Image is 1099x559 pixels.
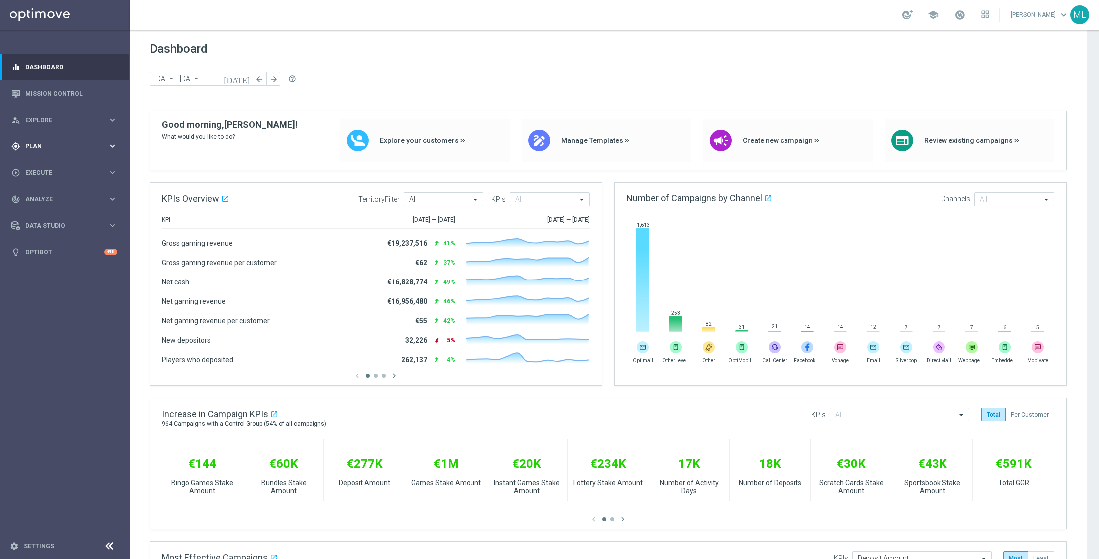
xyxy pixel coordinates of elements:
i: keyboard_arrow_right [108,194,117,204]
i: equalizer [11,63,20,72]
a: Mission Control [25,80,117,107]
div: Plan [11,142,108,151]
div: Dashboard [11,54,117,80]
div: Explore [11,116,108,125]
i: person_search [11,116,20,125]
span: Plan [25,143,108,149]
button: lightbulb Optibot +10 [11,248,118,256]
i: keyboard_arrow_right [108,115,117,125]
a: Dashboard [25,54,117,80]
a: [PERSON_NAME]keyboard_arrow_down [1010,7,1070,22]
span: Analyze [25,196,108,202]
i: keyboard_arrow_right [108,168,117,177]
span: keyboard_arrow_down [1058,9,1069,20]
button: track_changes Analyze keyboard_arrow_right [11,195,118,203]
button: equalizer Dashboard [11,63,118,71]
span: Explore [25,117,108,123]
span: Execute [25,170,108,176]
div: ML [1070,5,1089,24]
i: play_circle_outline [11,168,20,177]
i: settings [10,542,19,551]
a: Settings [24,543,54,549]
button: Data Studio keyboard_arrow_right [11,222,118,230]
i: track_changes [11,195,20,204]
button: play_circle_outline Execute keyboard_arrow_right [11,169,118,177]
span: school [928,9,939,20]
button: Mission Control [11,90,118,98]
div: Analyze [11,195,108,204]
div: +10 [104,249,117,255]
i: gps_fixed [11,142,20,151]
i: lightbulb [11,248,20,257]
i: keyboard_arrow_right [108,221,117,230]
span: Data Studio [25,223,108,229]
div: Mission Control [11,80,117,107]
button: person_search Explore keyboard_arrow_right [11,116,118,124]
div: Execute [11,168,108,177]
div: Optibot [11,239,117,265]
i: keyboard_arrow_right [108,141,117,151]
button: gps_fixed Plan keyboard_arrow_right [11,142,118,150]
a: Optibot [25,239,104,265]
div: Data Studio [11,221,108,230]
